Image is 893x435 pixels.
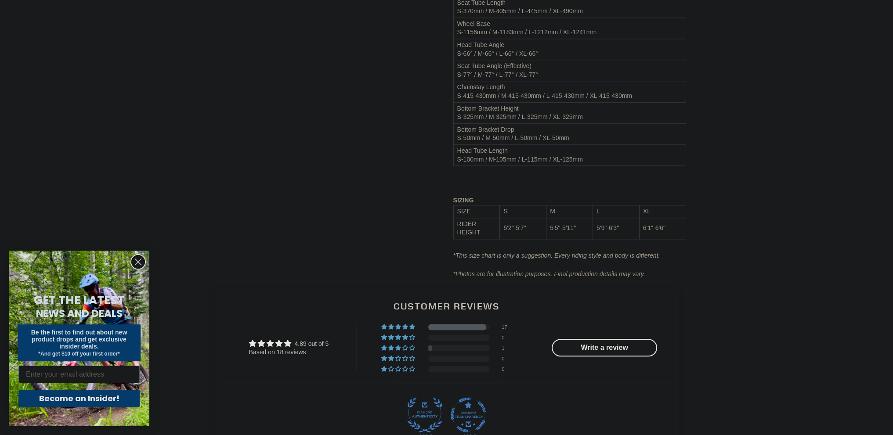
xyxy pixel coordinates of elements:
div: 17 [502,324,512,330]
em: *This size chart is only a suggestion. Every riding style and body is different. [453,252,660,259]
div: M [550,207,589,216]
td: Head Tube Angle S-66° / M-66° / L-66° / XL-66° [453,39,686,60]
td: Chainstay Length S-415-430mm / M-415-430mm / L-415-430mm / XL-415-430mm [453,81,686,102]
div: L [597,207,636,216]
div: 5'5"-5'11" [550,224,589,233]
div: XL [643,207,682,216]
div: 5'2"-5'7" [503,224,542,233]
input: Enter your email address [18,366,140,383]
div: Based on 18 reviews [249,348,329,357]
td: Bottom Bracket Drop S-50mm / M-50mm / L-50mm / XL-50mm [453,123,686,144]
td: S [500,205,546,218]
div: RIDER HEIGHT [457,220,496,237]
div: 6'1"-6'6" [643,224,682,233]
td: Bottom Bracket Height S-325mm / M-325mm / L-325mm / XL-325mm [453,102,686,123]
span: NEWS AND DEALS [36,306,123,320]
div: 1 [502,345,512,351]
h2: Customer Reviews [221,300,672,313]
span: *Photos are for illustration purposes. Final production details may vary. [453,270,645,277]
span: *And get $10 off your first order* [38,351,119,357]
div: 6% (1) reviews with 3 star rating [381,345,416,351]
img: Judge.me Diamond Authentic Shop medal [407,397,442,432]
span: Be the first to find out about new product drops and get exclusive insider deals. [31,329,127,350]
td: Seat Tube Angle (Effective) S-77° / M-77° / L-77° / XL-77° [453,60,686,81]
a: Write a review [552,339,657,356]
button: Become an Insider! [18,390,140,407]
a: Judge.me Diamond Authentic Shop medal 100.0 [407,397,442,432]
span: 4.89 out of 5 [294,340,329,347]
div: 94% (17) reviews with 5 star rating [381,324,416,330]
div: SIZE [457,207,496,216]
a: Judge.me Diamond Transparent Shop medal 100.0 [451,397,486,432]
td: Head Tube Length S-100mm / M-105mm / L-115mm / XL-125mm [453,144,686,165]
img: Judge.me Diamond Transparent Shop medal [451,397,486,432]
div: Average rating is 4.89 stars [249,338,329,349]
div: Diamond Authentic Shop. 100% of published reviews are verified reviews [407,397,442,435]
div: 5'9"-6'3" [597,224,636,233]
td: Wheel Base S-1156mm / M-1183mm / L-1212mm / XL-1241mm [453,18,686,39]
span: GET THE LATEST [34,292,124,308]
div: Diamond Transparent Shop. Published 100% of verified reviews received in total [451,397,486,435]
button: Close dialog [130,254,146,270]
span: SIZING [453,197,474,204]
